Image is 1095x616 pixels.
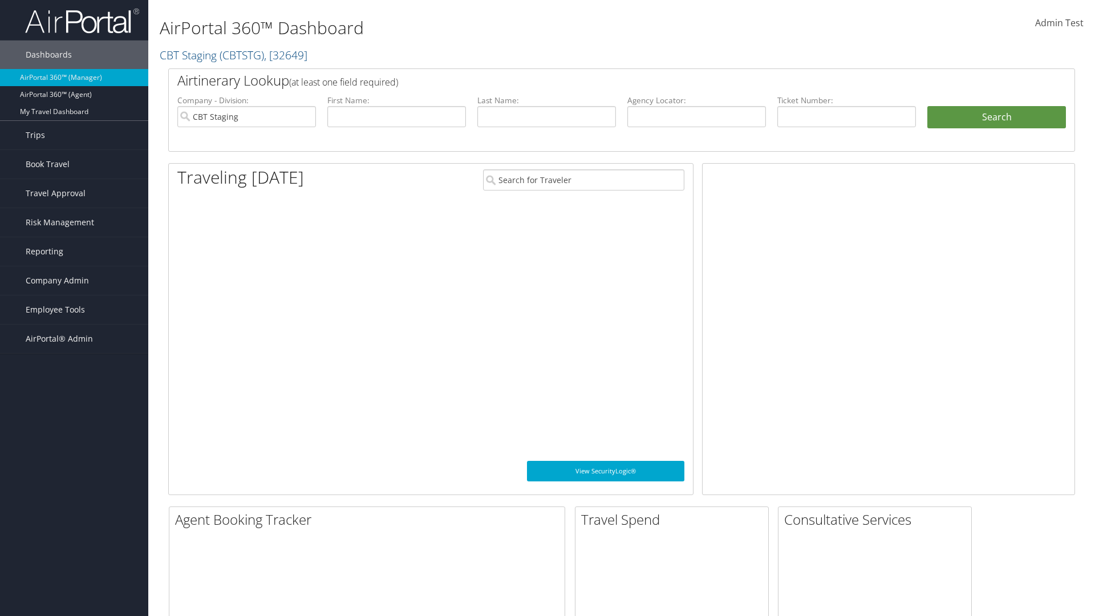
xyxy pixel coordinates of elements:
h2: Travel Spend [581,510,768,529]
span: Company Admin [26,266,89,295]
label: Agency Locator: [627,95,766,106]
button: Search [927,106,1066,129]
span: Book Travel [26,150,70,179]
span: Risk Management [26,208,94,237]
h1: AirPortal 360™ Dashboard [160,16,776,40]
span: Dashboards [26,40,72,69]
label: Last Name: [477,95,616,106]
span: , [ 32649 ] [264,47,307,63]
h2: Consultative Services [784,510,971,529]
img: airportal-logo.png [25,7,139,34]
label: Ticket Number: [777,95,916,106]
span: Admin Test [1035,17,1084,29]
a: Admin Test [1035,6,1084,41]
span: (at least one field required) [289,76,398,88]
span: AirPortal® Admin [26,325,93,353]
input: Search for Traveler [483,169,684,191]
a: CBT Staging [160,47,307,63]
h1: Traveling [DATE] [177,165,304,189]
span: Employee Tools [26,295,85,324]
span: ( CBTSTG ) [220,47,264,63]
span: Trips [26,121,45,149]
h2: Airtinerary Lookup [177,71,991,90]
span: Reporting [26,237,63,266]
span: Travel Approval [26,179,86,208]
a: View SecurityLogic® [527,461,684,481]
label: First Name: [327,95,466,106]
label: Company - Division: [177,95,316,106]
h2: Agent Booking Tracker [175,510,565,529]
